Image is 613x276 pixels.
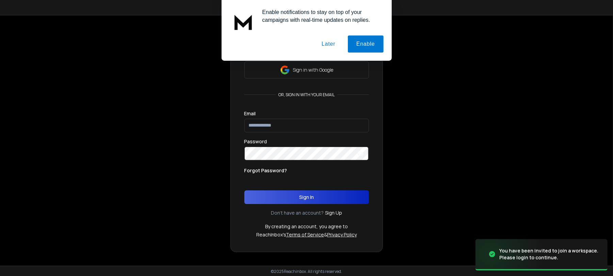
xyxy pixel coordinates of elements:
button: Sign in with Google [244,61,369,78]
p: Sign in with Google [293,67,333,73]
button: Later [313,35,344,53]
div: You have been invited to join a workspace. Please login to continue. [499,247,599,261]
p: Don't have an account? [271,209,324,216]
img: image [475,234,544,275]
p: ReachInbox's & [256,231,357,238]
label: Password [244,139,267,144]
p: By creating an account, you agree to [265,223,348,230]
img: notification icon [230,8,257,35]
button: Sign In [244,190,369,204]
p: or, sign in with your email [276,92,337,98]
a: Sign Up [325,209,342,216]
a: Privacy Policy [327,231,357,238]
a: Terms of Service [286,231,324,238]
p: © 2025 Reachinbox. All rights reserved. [271,269,342,274]
div: Enable notifications to stay on top of your campaigns with real-time updates on replies. [257,8,384,24]
button: Enable [348,35,384,53]
p: Forgot Password? [244,167,287,174]
label: Email [244,111,256,116]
